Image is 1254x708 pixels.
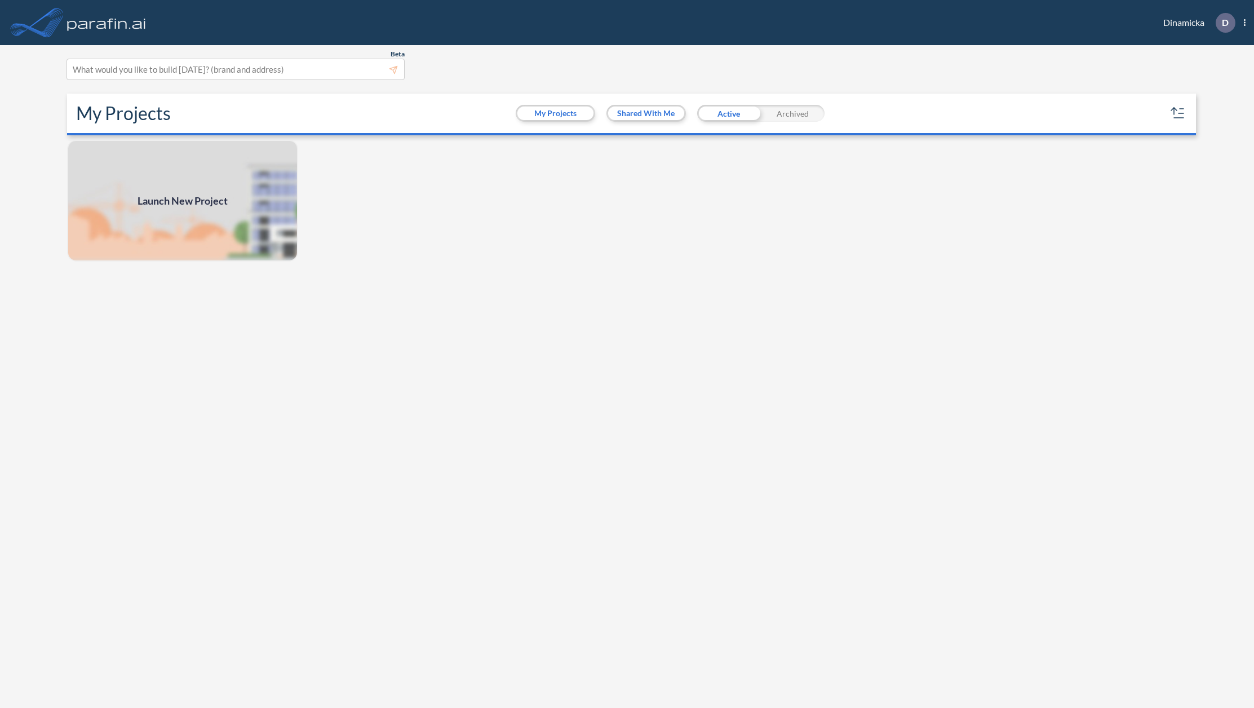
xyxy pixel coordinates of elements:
a: Launch New Project [67,140,298,262]
h2: My Projects [76,103,171,124]
img: logo [65,11,148,34]
button: My Projects [517,107,593,120]
div: Dinamicka [1146,13,1246,33]
img: add [67,140,298,262]
button: sort [1169,104,1187,122]
button: Shared With Me [608,107,684,120]
span: Launch New Project [138,193,228,209]
p: D [1222,17,1229,28]
div: Active [697,105,761,122]
span: Beta [391,50,405,59]
div: Archived [761,105,825,122]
